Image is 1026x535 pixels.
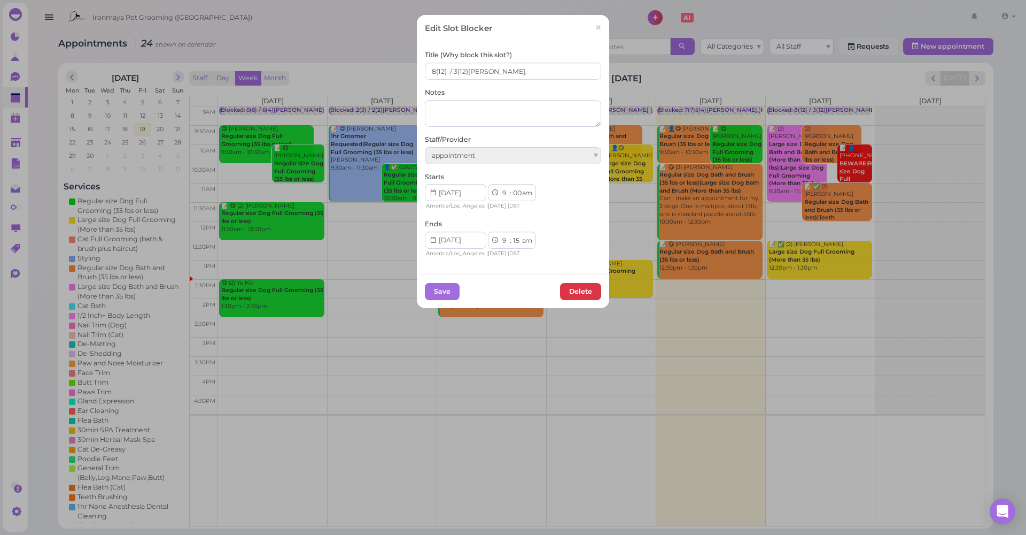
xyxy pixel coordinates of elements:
[425,63,601,80] input: Vacation, Late shift, etc.
[425,88,445,97] label: Notes
[509,202,520,209] span: DST
[425,201,544,211] div: | |
[425,283,460,300] button: Save
[595,20,602,35] span: ×
[425,50,512,60] label: Title (Why block this slot?)
[488,202,506,209] span: [DATE]
[990,499,1015,524] div: Open Intercom Messenger
[425,219,442,229] label: Ends
[425,172,444,182] label: Starts
[432,151,475,159] span: appointment
[509,250,520,257] span: DST
[426,250,485,257] span: America/Los_Angeles
[426,202,485,209] span: America/Los_Angeles
[425,135,471,144] label: Staff/Provider
[425,249,544,258] div: | |
[488,250,506,257] span: [DATE]
[560,283,601,300] button: Delete
[425,23,492,34] div: Edit Slot Blocker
